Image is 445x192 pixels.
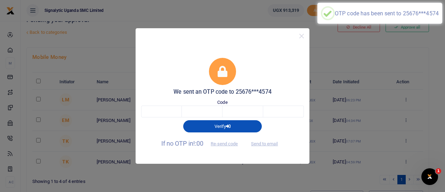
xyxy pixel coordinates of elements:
[335,10,439,17] div: OTP code has been sent to 25676***4574
[217,99,227,106] label: Code
[161,140,244,147] span: If no OTP in
[193,140,203,147] span: !:00
[436,168,441,174] span: 1
[421,168,438,185] iframe: Intercom live chat
[183,120,262,132] button: Verify
[297,31,307,41] button: Close
[141,89,304,95] h5: We sent an OTP code to 25676***4574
